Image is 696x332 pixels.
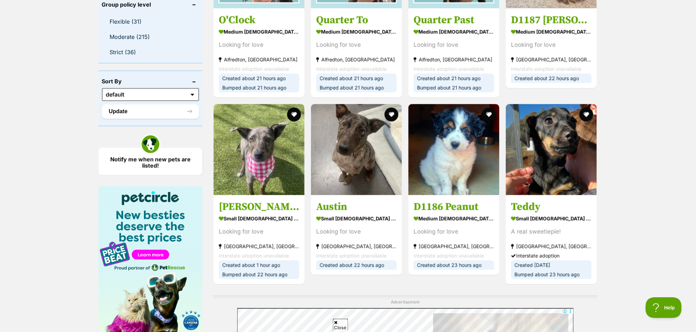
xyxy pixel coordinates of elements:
[102,30,199,44] a: Moderate (215)
[511,270,592,279] div: Bumped about 23 hours ago
[385,108,398,122] button: favourite
[316,40,397,50] div: Looking for love
[316,200,397,214] h3: Austin
[311,8,402,98] a: Quarter To medium [DEMOGRAPHIC_DATA] Dog Looking for love Alfredton, [GEOGRAPHIC_DATA] Interstate...
[102,78,199,84] header: Sort By
[219,260,299,270] div: Created about 1 hour ago
[414,66,484,72] span: Interstate adoption unavailable
[102,14,199,29] a: Flexible (31)
[409,8,499,98] a: Quarter Past medium [DEMOGRAPHIC_DATA] Dog Looking for love Alfredton, [GEOGRAPHIC_DATA] Intersta...
[414,253,484,259] span: Interstate adoption unavailable
[219,270,299,279] div: Bumped about 22 hours ago
[214,104,304,195] img: Felicity - Kelpie x Catahoula Leopard Dog
[316,66,387,72] span: Interstate adoption unavailable
[219,200,299,214] h3: [PERSON_NAME]
[219,242,299,251] strong: [GEOGRAPHIC_DATA], [GEOGRAPHIC_DATA]
[219,83,299,92] div: Bumped about 21 hours ago
[102,105,199,118] button: Update
[414,227,494,236] div: Looking for love
[219,40,299,50] div: Looking for love
[219,27,299,37] strong: medium [DEMOGRAPHIC_DATA] Dog
[414,14,494,27] h3: Quarter Past
[511,200,592,214] h3: Teddy
[214,8,304,98] a: O'Clock medium [DEMOGRAPHIC_DATA] Dog Looking for love Alfredton, [GEOGRAPHIC_DATA] Interstate ad...
[287,108,301,122] button: favourite
[414,242,494,251] strong: [GEOGRAPHIC_DATA], [GEOGRAPHIC_DATA]
[511,27,592,37] strong: medium [DEMOGRAPHIC_DATA] Dog
[98,148,203,175] a: Notify me when new pets are listed!
[102,45,199,59] a: Strict (36)
[511,55,592,64] strong: [GEOGRAPHIC_DATA], [GEOGRAPHIC_DATA]
[646,297,682,318] iframe: Help Scout Beacon - Open
[511,242,592,251] strong: [GEOGRAPHIC_DATA], [GEOGRAPHIC_DATA]
[311,195,402,275] a: Austin small [DEMOGRAPHIC_DATA] Dog Looking for love [GEOGRAPHIC_DATA], [GEOGRAPHIC_DATA] Interst...
[219,253,289,259] span: Interstate adoption unavailable
[414,214,494,224] strong: medium [DEMOGRAPHIC_DATA] Dog
[219,214,299,224] strong: small [DEMOGRAPHIC_DATA] Dog
[511,227,592,236] div: A real sweetiepie!
[316,83,397,92] div: Bumped about 21 hours ago
[219,55,299,64] strong: Alfredton, [GEOGRAPHIC_DATA]
[414,40,494,50] div: Looking for love
[414,74,494,83] div: Created about 21 hours ago
[409,104,499,195] img: D1186 Peanut - Australian Shepherd Dog
[219,74,299,83] div: Created about 21 hours ago
[316,242,397,251] strong: [GEOGRAPHIC_DATA], [GEOGRAPHIC_DATA]
[511,260,592,270] div: Created [DATE]
[482,108,496,122] button: favourite
[316,253,387,259] span: Interstate adoption unavailable
[316,214,397,224] strong: small [DEMOGRAPHIC_DATA] Dog
[409,195,499,275] a: D1186 Peanut medium [DEMOGRAPHIC_DATA] Dog Looking for love [GEOGRAPHIC_DATA], [GEOGRAPHIC_DATA] ...
[219,227,299,236] div: Looking for love
[414,83,494,92] div: Bumped about 21 hours ago
[219,14,299,27] h3: O'Clock
[316,74,397,83] div: Created about 21 hours ago
[333,319,348,331] span: Close
[214,195,304,284] a: [PERSON_NAME] small [DEMOGRAPHIC_DATA] Dog Looking for love [GEOGRAPHIC_DATA], [GEOGRAPHIC_DATA] ...
[511,40,592,50] div: Looking for love
[316,14,397,27] h3: Quarter To
[511,251,592,260] div: Interstate adoption
[316,27,397,37] strong: medium [DEMOGRAPHIC_DATA] Dog
[506,195,597,284] a: Teddy small [DEMOGRAPHIC_DATA] Dog A real sweetiepie! [GEOGRAPHIC_DATA], [GEOGRAPHIC_DATA] Inters...
[511,74,592,83] div: Created about 22 hours ago
[511,66,582,72] span: Interstate adoption unavailable
[219,66,289,72] span: Interstate adoption unavailable
[506,8,597,88] a: D1187 [PERSON_NAME] medium [DEMOGRAPHIC_DATA] Dog Looking for love [GEOGRAPHIC_DATA], [GEOGRAPHIC...
[102,1,199,8] header: Group policy level
[506,104,597,195] img: Teddy - Dachshund Dog
[414,260,494,270] div: Created about 23 hours ago
[511,14,592,27] h3: D1187 [PERSON_NAME]
[316,260,397,270] div: Created about 22 hours ago
[311,104,402,195] img: Austin - Kelpie x Catahoula Leopard Dog
[414,55,494,64] strong: Alfredton, [GEOGRAPHIC_DATA]
[316,227,397,236] div: Looking for love
[414,200,494,214] h3: D1186 Peanut
[511,214,592,224] strong: small [DEMOGRAPHIC_DATA] Dog
[580,108,594,122] button: favourite
[316,55,397,64] strong: Alfredton, [GEOGRAPHIC_DATA]
[414,27,494,37] strong: medium [DEMOGRAPHIC_DATA] Dog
